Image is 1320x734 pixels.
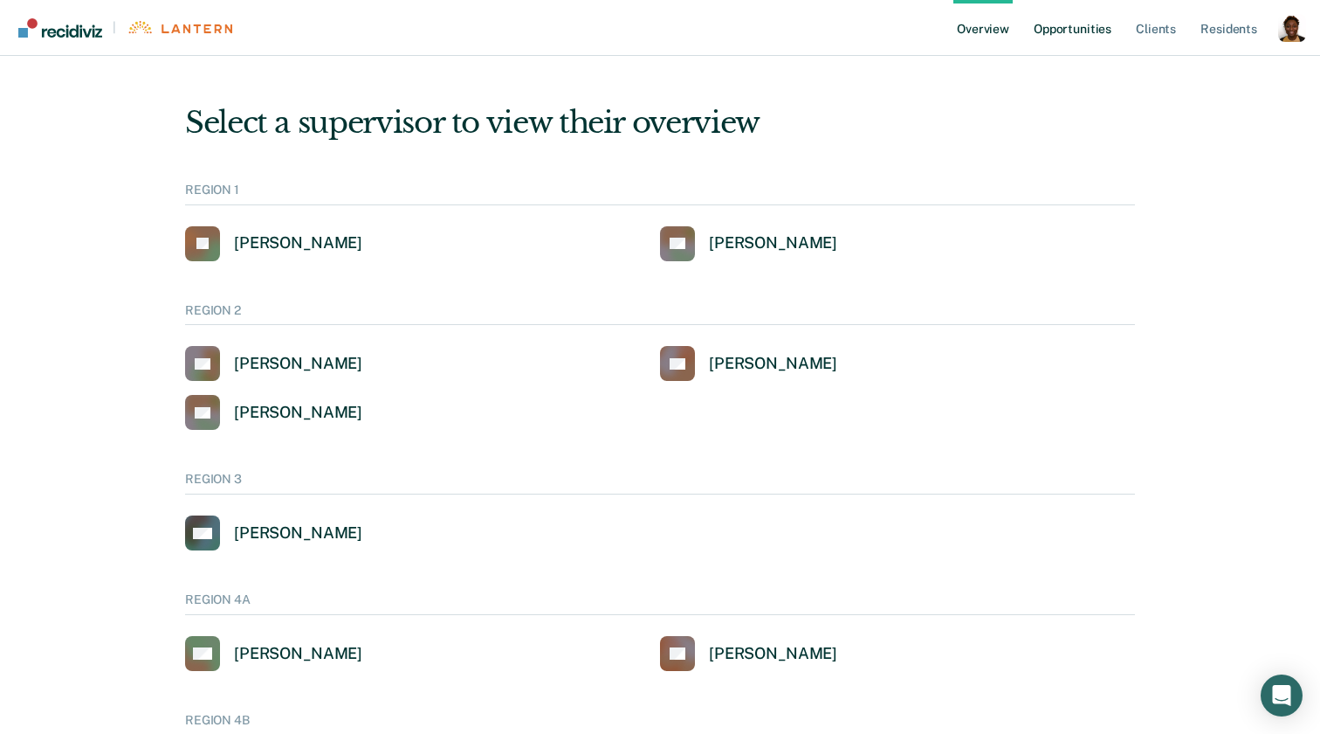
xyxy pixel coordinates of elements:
[234,523,362,544] div: [PERSON_NAME]
[709,354,837,374] div: [PERSON_NAME]
[1261,675,1303,717] div: Open Intercom Messenger
[660,346,837,381] a: [PERSON_NAME]
[18,18,102,38] img: Recidiviz
[234,233,362,253] div: [PERSON_NAME]
[102,20,127,35] span: |
[234,403,362,423] div: [PERSON_NAME]
[234,354,362,374] div: [PERSON_NAME]
[185,472,1135,495] div: REGION 3
[185,636,362,671] a: [PERSON_NAME]
[1278,14,1306,42] button: Profile dropdown button
[185,105,1135,141] div: Select a supervisor to view their overview
[234,644,362,664] div: [PERSON_NAME]
[127,21,232,34] img: Lantern
[185,226,362,261] a: [PERSON_NAME]
[185,183,1135,205] div: REGION 1
[709,644,837,664] div: [PERSON_NAME]
[185,303,1135,326] div: REGION 2
[185,592,1135,615] div: REGION 4A
[660,636,837,671] a: [PERSON_NAME]
[185,516,362,550] a: [PERSON_NAME]
[185,346,362,381] a: [PERSON_NAME]
[709,233,837,253] div: [PERSON_NAME]
[660,226,837,261] a: [PERSON_NAME]
[185,395,362,430] a: [PERSON_NAME]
